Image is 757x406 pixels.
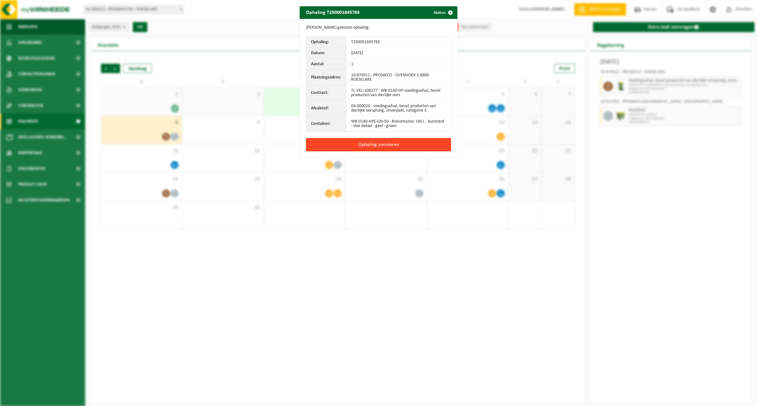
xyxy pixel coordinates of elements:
td: WB-0140-HPE-GN-50 - Rolcontainer 140 L - kunststof - vlak deksel - geel - groen [346,116,451,131]
th: Ophaling: [306,37,346,48]
th: Container: [306,116,346,131]
h2: Ophaling T250001845783 [300,6,366,18]
th: Contract: [306,85,346,101]
th: Aantal: [306,59,346,70]
th: Plaatsingsadres: [306,70,346,85]
button: Sluiten [429,6,457,19]
td: 04-000024 - voedingsafval, bevat producten van dierlijke oorsprong, onverpakt, categorie 3 [346,101,451,116]
td: 10-874911 - PROSAFCO - OVENHOEK 2,8800 ROESELARE [346,70,451,85]
td: 1 [346,59,451,70]
td: [DATE] [346,48,451,59]
th: Afvalstof: [306,101,346,116]
p: [PERSON_NAME] gekozen ophaling: [306,25,451,30]
button: Ophaling annuleren [306,138,451,151]
td: T250001845783 [346,37,451,48]
td: TL-VEL-108177 - WB-0140-HP voedingsafval, bevat producten van dierlijke oors [346,85,451,101]
th: Datum: [306,48,346,59]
